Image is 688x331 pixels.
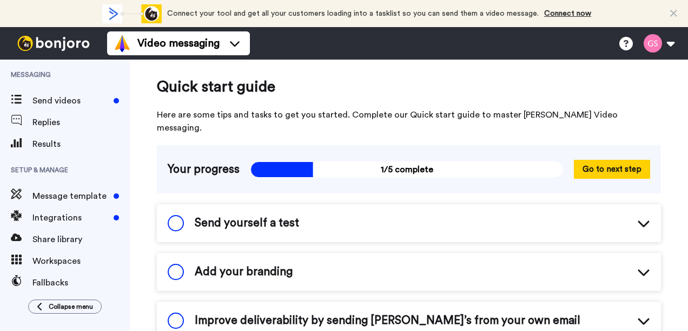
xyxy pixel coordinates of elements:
[157,76,661,98] span: Quick start guide
[114,35,131,52] img: vm-color.svg
[32,138,130,151] span: Results
[250,161,563,178] span: 1/5 complete
[102,4,162,23] div: animation
[544,10,591,17] a: Connect now
[49,302,93,311] span: Collapse menu
[574,160,650,179] button: Go to next step
[32,190,109,203] span: Message template
[32,276,130,289] span: Fallbacks
[167,10,539,17] span: Connect your tool and get all your customers loading into a tasklist so you can send them a video...
[13,36,94,51] img: bj-logo-header-white.svg
[195,215,299,231] span: Send yourself a test
[157,108,661,134] span: Here are some tips and tasks to get you started. Complete our Quick start guide to master [PERSON...
[195,313,580,329] span: Improve deliverability by sending [PERSON_NAME]’s from your own email
[32,211,109,224] span: Integrations
[137,36,220,51] span: Video messaging
[32,233,130,246] span: Share library
[195,264,293,280] span: Add your branding
[32,255,130,268] span: Workspaces
[32,116,130,129] span: Replies
[168,161,240,178] span: Your progress
[28,300,102,314] button: Collapse menu
[32,94,109,107] span: Send videos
